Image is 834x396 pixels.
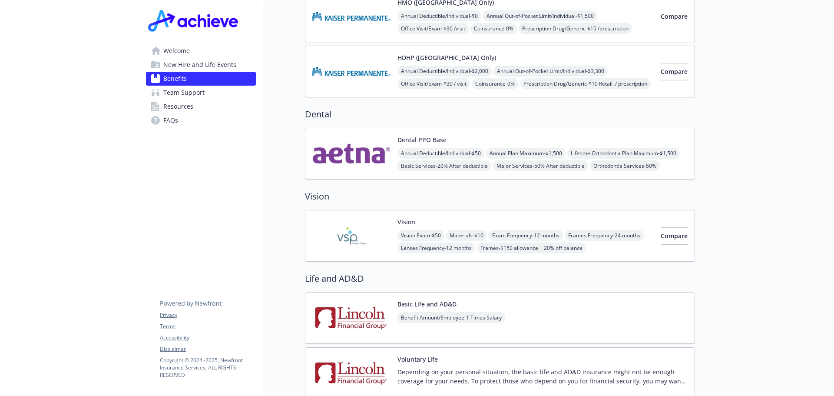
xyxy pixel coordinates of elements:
[397,23,469,34] span: Office Visit/Exam - $30 /visit
[472,78,518,89] span: Coinsurance - 0%
[493,66,608,77] span: Annual Out-of-Pocket Limit/Individual - $3,300
[519,23,632,34] span: Prescription Drug/Generic - $15 /prescription
[397,160,491,171] span: Basic Services - 20% After deductible
[163,44,190,58] span: Welcome
[163,113,178,127] span: FAQs
[661,227,688,245] button: Compare
[160,356,255,379] p: Copyright © 2024 - 2025 , Newfront Insurance Services, ALL RIGHTS RESERVED
[397,243,475,253] span: Lenses Frequency - 12 months
[397,148,484,159] span: Annual Deductible/Individual - $50
[312,355,391,392] img: Lincoln Financial Group carrier logo
[305,108,695,121] h2: Dental
[397,135,447,144] button: Dental PPO Base
[470,23,517,34] span: Coinsurance - 0%
[146,72,256,86] a: Benefits
[567,148,680,159] span: Lifetime Orthodontia Plan Maximum - $1,500
[146,100,256,113] a: Resources
[312,53,391,90] img: Kaiser Permanente Insurance Company carrier logo
[163,72,187,86] span: Benefits
[146,113,256,127] a: FAQs
[397,10,481,21] span: Annual Deductible/Individual - $0
[305,272,695,285] h2: Life and AD&D
[397,230,444,241] span: Vision Exam - $50
[312,217,391,254] img: Vision Service Plan carrier logo
[483,10,597,21] span: Annual Out-of-Pocket Limit/Individual - $1,500
[146,86,256,100] a: Team Support
[661,8,688,25] button: Compare
[661,67,688,76] span: Compare
[489,230,563,241] span: Exam Frequency - 12 months
[446,230,487,241] span: Materials - $10
[397,78,470,89] span: Office Visit/Exam - $30 / visit
[565,230,644,241] span: Frames Frequency - 24 months
[163,100,193,113] span: Resources
[312,299,391,336] img: Lincoln Financial Group carrier logo
[590,160,660,171] span: Orthodontia Services - 50%
[397,367,688,386] p: Depending on your personal situation, the basic life and AD&D insurance might not be enough cover...
[477,243,586,253] span: Frames - $150 allowance + 20% off balance
[146,58,256,72] a: New Hire and Life Events
[661,232,688,240] span: Compare
[160,334,255,342] a: Accessibility
[160,311,255,319] a: Privacy
[493,160,588,171] span: Major Services - 50% After deductible
[305,190,695,203] h2: Vision
[520,78,651,89] span: Prescription Drug/Generic - $10 Retail: / prescription
[486,148,566,159] span: Annual Plan Maximum - $1,500
[397,355,438,364] button: Voluntary Life
[397,66,492,77] span: Annual Deductible/Individual - $2,000
[397,299,457,309] button: Basic Life and AD&D
[160,323,255,330] a: Terms
[146,44,256,58] a: Welcome
[397,217,415,226] button: Vision
[661,12,688,20] span: Compare
[163,58,236,72] span: New Hire and Life Events
[661,63,688,80] button: Compare
[397,53,496,62] button: HDHP ([GEOGRAPHIC_DATA] Only)
[160,345,255,353] a: Disclaimer
[312,135,391,172] img: Aetna Inc carrier logo
[397,312,505,323] span: Benefit Amount/Employee - 1 Times Salary
[163,86,205,100] span: Team Support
